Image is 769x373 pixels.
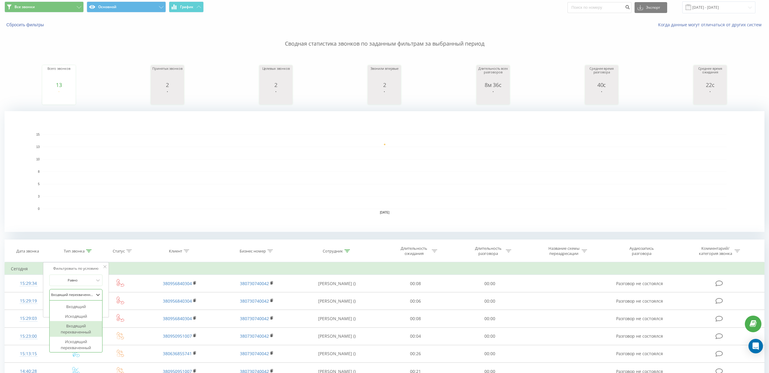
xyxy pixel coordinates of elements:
[240,298,269,304] a: 380730740042
[379,310,453,327] td: 00:08
[453,345,527,362] td: 00:00
[169,2,204,12] button: График
[698,246,733,256] div: Комментарий/категория звонка
[152,88,183,106] svg: A chart.
[240,333,269,339] a: 380730740042
[152,67,183,82] div: Принятых звонков
[16,249,39,254] div: Дата звонка
[169,249,182,254] div: Клиент
[695,67,725,82] div: Среднее время ожидания
[453,275,527,292] td: 00:00
[616,333,663,339] span: Разговор не состоялся
[635,2,667,13] button: Экспорт
[379,275,453,292] td: 00:08
[369,88,399,106] svg: A chart.
[379,292,453,310] td: 00:06
[50,321,102,337] div: Входящий перехваченный
[296,327,379,345] td: [PERSON_NAME] ()
[398,246,430,256] div: Длительность ожидания
[11,278,46,289] div: 15:29:34
[163,281,192,286] a: 380956840304
[616,351,663,356] span: Разговор не состоялся
[478,82,508,88] div: 8м 36с
[472,246,504,256] div: Длительность разговора
[616,316,663,321] span: Разговор не состоялся
[36,145,40,149] text: 13
[5,111,764,232] svg: A chart.
[50,337,102,352] div: Исходящий перехваченный
[113,249,125,254] div: Статус
[296,345,379,362] td: [PERSON_NAME] ()
[11,295,46,307] div: 15:29:19
[296,275,379,292] td: [PERSON_NAME] ()
[152,82,183,88] div: 2
[44,82,74,88] div: 13
[296,310,379,327] td: [PERSON_NAME] ()
[5,263,764,275] td: Сегодня
[586,67,617,82] div: Среднее время разговора
[5,2,84,12] button: Все звонки
[261,82,291,88] div: 2
[11,330,46,342] div: 15:23:00
[38,170,40,173] text: 8
[50,302,102,311] div: Входящий
[36,133,40,136] text: 15
[616,298,663,304] span: Разговор не состоялся
[38,195,40,198] text: 3
[5,28,764,48] p: Сводная статистика звонков по заданным фильтрам за выбранный период
[622,246,661,256] div: Аудиозапись разговора
[240,316,269,321] a: 380730740042
[180,5,193,9] span: График
[586,88,617,106] svg: A chart.
[49,265,102,272] div: Фильтровать по условию
[240,351,269,356] a: 380730740042
[163,298,192,304] a: 380956840304
[5,22,47,27] button: Сбросить фильтры
[296,292,379,310] td: [PERSON_NAME] ()
[379,327,453,345] td: 00:04
[163,333,192,339] a: 380950951007
[261,67,291,82] div: Целевых звонков
[15,5,35,9] span: Все звонки
[453,310,527,327] td: 00:00
[453,292,527,310] td: 00:00
[548,246,580,256] div: Название схемы переадресации
[163,316,192,321] a: 380956840304
[38,207,40,211] text: 0
[695,88,725,106] svg: A chart.
[323,249,343,254] div: Сотрудник
[369,82,399,88] div: 2
[380,211,389,214] text: [DATE]
[11,313,46,324] div: 15:29:03
[36,158,40,161] text: 10
[567,2,632,13] input: Поиск по номеру
[369,67,399,82] div: Звонили впервые
[695,82,725,88] div: 22с
[44,67,74,82] div: Всего звонков
[240,281,269,286] a: 380730740042
[163,351,192,356] a: 380636855741
[261,88,291,106] svg: A chart.
[586,82,617,88] div: 40с
[748,339,763,353] div: Open Intercom Messenger
[658,22,764,27] a: Когда данные могут отличаться от других систем
[44,88,74,106] svg: A chart.
[478,67,508,82] div: Длительность всех разговоров
[240,249,266,254] div: Бизнес номер
[38,182,40,186] text: 5
[11,348,46,360] div: 15:13:15
[64,249,85,254] div: Тип звонка
[50,311,102,321] div: Исходящий
[616,281,663,286] span: Разговор не состоялся
[379,345,453,362] td: 00:26
[453,327,527,345] td: 00:00
[478,88,508,106] svg: A chart.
